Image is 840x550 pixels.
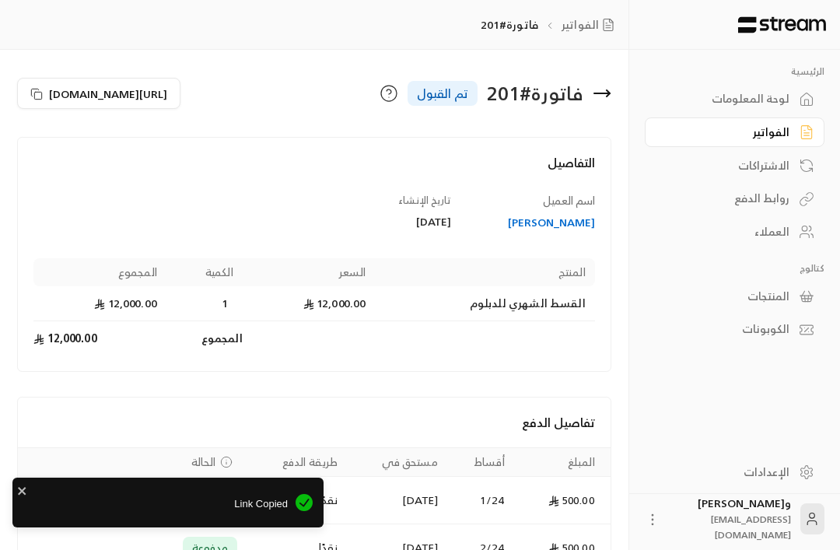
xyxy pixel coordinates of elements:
[645,84,824,114] a: لوحة المعلومات
[347,477,446,524] td: [DATE]
[17,482,28,498] button: close
[481,17,538,33] p: فاتورة#201
[664,321,789,337] div: الكوبونات
[247,448,347,477] th: طريقة الدفع
[33,321,166,356] td: 12,000.00
[23,496,288,512] span: Link Copied
[375,258,594,286] th: المنتج
[487,81,583,106] div: فاتورة # 201
[645,457,824,487] a: الإعدادات
[664,91,789,107] div: لوحة المعلومات
[543,191,595,210] span: اسم العميل
[33,413,595,432] h4: تفاصيل الدفع
[17,78,180,109] button: [URL][DOMAIN_NAME]
[664,464,789,480] div: الإعدادات
[645,314,824,345] a: الكوبونات
[33,258,595,356] table: Products
[218,296,233,311] span: 1
[645,150,824,180] a: الاشتراكات
[664,224,789,240] div: العملاء
[375,286,594,321] td: القسط الشهري للدبلوم
[645,117,824,148] a: الفواتير
[33,153,595,187] h4: التفاصيل
[711,511,791,543] span: [EMAIL_ADDRESS][DOMAIN_NAME]
[322,214,451,229] div: [DATE]
[481,17,621,33] nav: breadcrumb
[664,124,789,140] div: الفواتير
[664,191,789,206] div: روابط الدفع
[664,289,789,304] div: المنتجات
[664,158,789,173] div: الاشتراكات
[33,258,166,286] th: المجموع
[417,84,468,103] span: تم القبول
[347,448,446,477] th: مستحق في
[645,184,824,214] a: روابط الدفع
[33,286,166,321] td: 12,000.00
[737,16,828,33] img: Logo
[670,496,791,542] div: و[PERSON_NAME]
[447,477,514,524] td: 1 / 24
[514,477,611,524] td: 500.00
[398,191,451,209] span: تاريخ الإنشاء
[49,86,167,102] span: [URL][DOMAIN_NAME]
[645,65,824,78] p: الرئيسية
[447,448,514,477] th: أقساط
[645,262,824,275] p: كتالوج
[166,321,243,356] td: المجموع
[562,17,621,33] a: الفواتير
[166,258,243,286] th: الكمية
[514,448,611,477] th: المبلغ
[243,258,376,286] th: السعر
[243,286,376,321] td: 12,000.00
[466,215,595,230] a: [PERSON_NAME]
[191,454,216,470] span: الحالة
[645,217,824,247] a: العملاء
[645,281,824,311] a: المنتجات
